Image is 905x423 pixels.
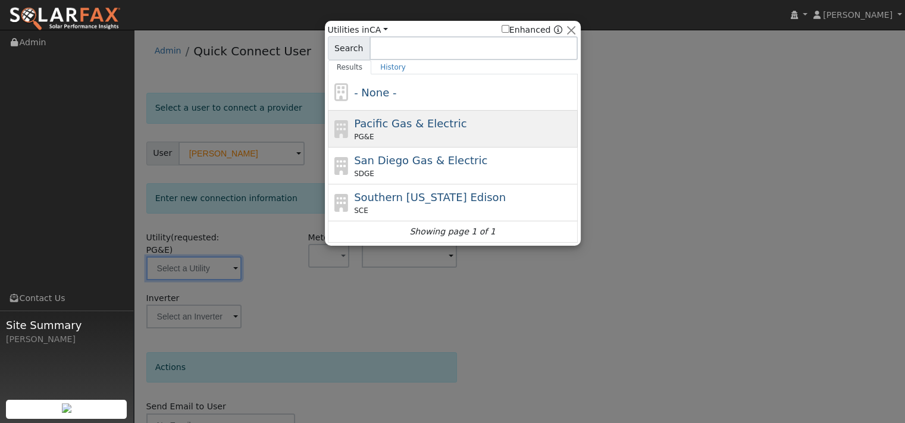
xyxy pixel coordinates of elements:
a: Enhanced Providers [553,25,562,35]
a: History [371,60,415,74]
i: Showing page 1 of 1 [409,225,495,238]
span: Site Summary [6,317,127,333]
span: Utilities in [328,24,388,36]
span: [PERSON_NAME] [823,10,893,20]
span: Southern [US_STATE] Edison [354,191,506,203]
label: Enhanced [502,24,551,36]
span: - None - [354,86,396,99]
input: Enhanced [502,25,509,33]
img: retrieve [62,403,71,413]
span: SCE [354,205,368,216]
span: Pacific Gas & Electric [354,117,466,130]
span: SDGE [354,168,374,179]
span: Search [328,36,370,60]
img: SolarFax [9,7,121,32]
div: [PERSON_NAME] [6,333,127,346]
span: Show enhanced providers [502,24,562,36]
a: Results [328,60,372,74]
span: PG&E [354,131,374,142]
span: San Diego Gas & Electric [354,154,487,167]
a: CA [369,25,388,35]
